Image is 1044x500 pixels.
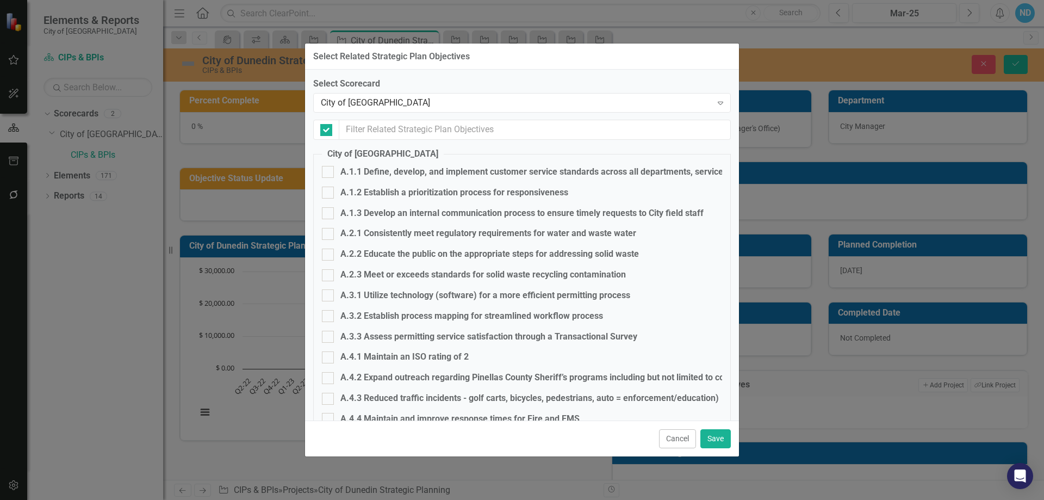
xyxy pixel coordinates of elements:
div: City of [GEOGRAPHIC_DATA] [321,97,712,109]
div: A.3.2 Establish process mapping for streamlined workflow process [340,310,603,323]
div: Open Intercom Messenger [1007,463,1033,489]
button: Cancel [659,429,696,448]
legend: City of [GEOGRAPHIC_DATA] [322,148,444,161]
div: A.1.1 Define, develop, and implement customer service standards across all departments, services,... [340,166,891,178]
button: Save [700,429,731,448]
input: Filter Related Strategic Plan Objectives [339,120,731,140]
div: A.2.3 Meet or exceeds standards for solid waste recycling contamination [340,269,626,281]
div: A.3.3 Assess permitting service satisfaction through a Transactional Survey [340,331,637,343]
div: A.4.4 Maintain and improve response times for Fire and EMS [340,413,580,425]
div: A.1.2 Establish a prioritization process for responsiveness [340,187,568,199]
div: A.1.3 Develop an internal communication process to ensure timely requests to City field staff [340,207,704,220]
div: A.4.3 Reduced traffic incidents - golf carts, bicycles, pedestrians, auto = enforcement/education) [340,392,719,405]
label: Select Scorecard [313,78,731,90]
div: A.3.1 Utilize technology (software) for a more efficient permitting process [340,289,630,302]
div: A.4.2 Expand outreach regarding Pinellas County Sheriff’s programs including but not limited to c... [340,372,791,384]
div: Select Related Strategic Plan Objectives [313,52,470,61]
div: A.4.1 Maintain an ISO rating of 2 [340,351,469,363]
div: A.2.2 Educate the public on the appropriate steps for addressing solid waste [340,248,639,261]
div: A.2.1 Consistently meet regulatory requirements for water and waste water [340,227,636,240]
